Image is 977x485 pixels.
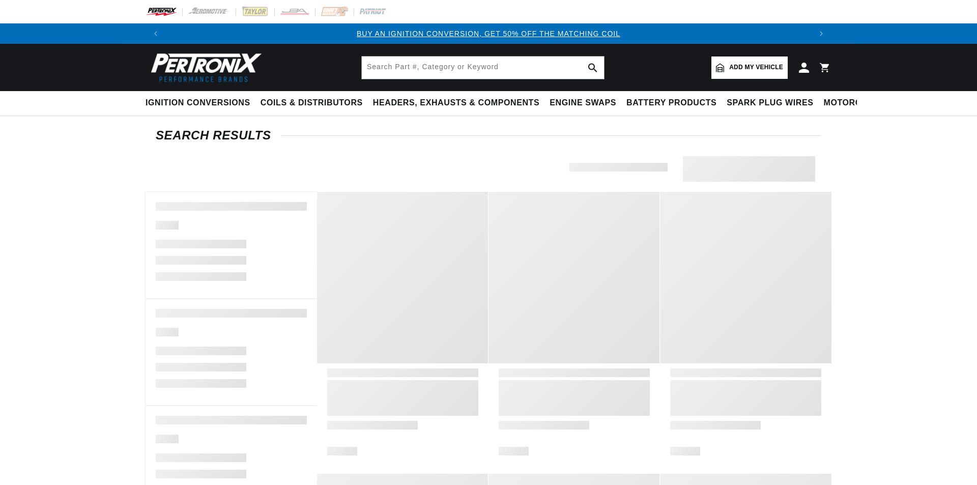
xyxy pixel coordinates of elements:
summary: Engine Swaps [544,91,621,115]
summary: Battery Products [621,91,722,115]
summary: Motorcycle [819,91,889,115]
span: Headers, Exhausts & Components [373,98,539,108]
button: Translation missing: en.sections.announcements.previous_announcement [146,23,166,44]
span: Motorcycle [824,98,884,108]
summary: Coils & Distributors [255,91,368,115]
summary: Headers, Exhausts & Components [368,91,544,115]
div: 1 of 3 [166,28,811,39]
span: Add my vehicle [729,63,783,72]
button: search button [582,56,604,79]
input: Search Part #, Category or Keyword [362,56,604,79]
summary: Spark Plug Wires [722,91,818,115]
img: Pertronix [146,50,263,85]
span: Battery Products [626,98,716,108]
span: Ignition Conversions [146,98,250,108]
button: Translation missing: en.sections.announcements.next_announcement [811,23,831,44]
a: Add my vehicle [711,56,788,79]
span: Spark Plug Wires [727,98,813,108]
slideshow-component: Translation missing: en.sections.announcements.announcement_bar [120,23,857,44]
div: SEARCH RESULTS [156,130,821,140]
span: Engine Swaps [550,98,616,108]
summary: Ignition Conversions [146,91,255,115]
span: Coils & Distributors [261,98,363,108]
div: Announcement [166,28,811,39]
a: BUY AN IGNITION CONVERSION, GET 50% OFF THE MATCHING COIL [357,30,620,38]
